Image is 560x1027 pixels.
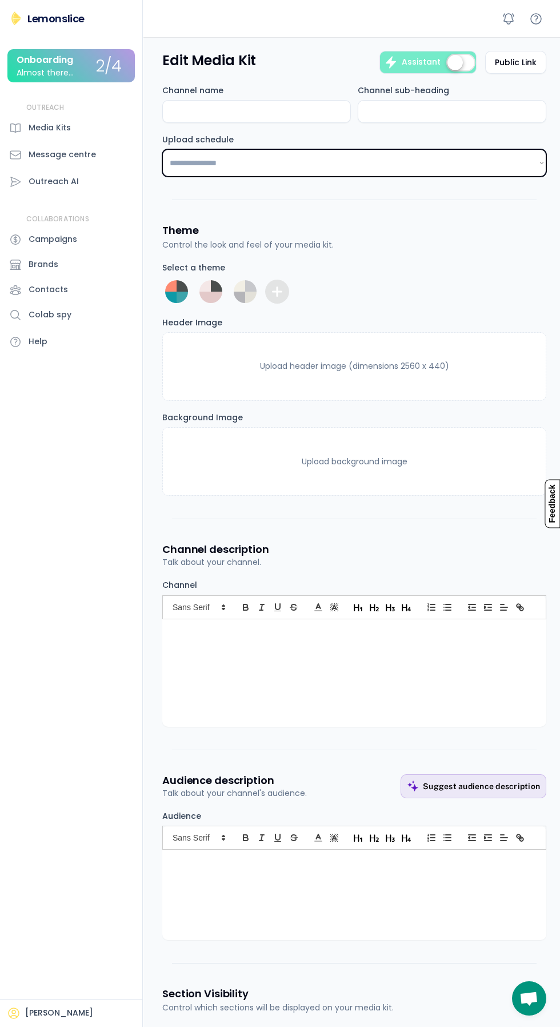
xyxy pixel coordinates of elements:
span: Font [167,600,229,614]
div: Onboarding [17,55,73,65]
div: OUTREACH [26,103,65,113]
div: Channel sub-heading [358,85,449,95]
img: Lemonslice [9,11,23,25]
img: MagicMajor%20%28Purple%29.svg [407,780,419,792]
div: Open chat [512,981,546,1016]
h3: Section Visibility [162,986,249,1001]
h3: Theme [162,223,198,237]
div: Header Image [162,317,222,328]
span: Font color [310,600,326,614]
div: Channel [162,580,197,590]
h3: Edit Media Kit [162,51,256,70]
h3: Audience description [162,773,274,787]
div: Control which sections will be displayed on your media kit. [162,1002,394,1014]
div: Background Image [162,412,243,423]
div: COLLABORATIONS [26,214,89,224]
div: Almost there... [17,69,74,77]
div: Lemonslice [27,11,85,26]
button: Public Link [485,51,546,74]
span: Highlight color [326,831,342,845]
div: Campaigns [29,233,77,245]
div: Control the look and feel of your media kit. [162,239,334,251]
div: Channel name [162,85,223,95]
span: Text alignment [496,600,512,614]
span: Highlight color [326,600,342,614]
div: Help [29,336,47,348]
div: Add custom theme [270,285,284,298]
div: Upload schedule [162,134,234,145]
div: [PERSON_NAME] [25,1008,93,1019]
div: Outreach AI [29,176,79,188]
div: Talk about your channel. [162,556,261,568]
div: Use the assistant [384,55,398,69]
div: Brands [29,258,58,270]
span: Text alignment [496,831,512,845]
div: Colab spy [29,309,71,321]
div: Assistant [402,57,441,68]
div: Contacts [29,284,68,296]
div: Audience [162,811,201,821]
span: Font color [310,831,326,845]
div: 2/4 [96,58,122,75]
div: Message centre [29,149,96,161]
h3: Channel description [162,542,269,556]
div: Select a theme [162,262,225,273]
div: Suggest audience description [423,781,540,791]
div: Media Kits [29,122,71,134]
div: Talk about your channel's audience. [162,787,307,799]
span: Font [167,831,229,845]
